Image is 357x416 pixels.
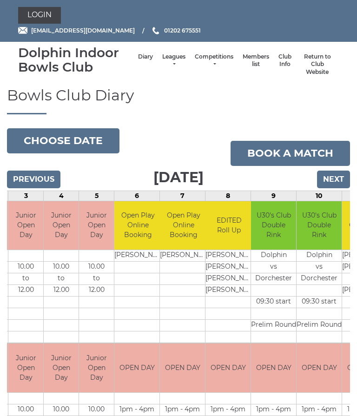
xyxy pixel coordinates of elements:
[160,201,207,250] td: Open Play Online Booking
[152,27,159,34] img: Phone us
[251,404,296,416] td: 1pm - 4pm
[7,128,119,153] button: Choose date
[278,53,291,68] a: Club Info
[79,404,114,416] td: 10.00
[7,171,60,188] input: Previous
[251,343,296,392] td: OPEN DAY
[297,404,342,416] td: 1pm - 4pm
[251,320,296,331] td: Prelim Round
[8,285,43,297] td: 12.00
[8,273,43,285] td: to
[79,343,114,392] td: Junior Open Day
[297,250,342,262] td: Dolphin
[44,404,79,416] td: 10.00
[251,250,296,262] td: Dolphin
[297,320,342,331] td: Prelim Round
[205,250,252,262] td: [PERSON_NAME]
[8,191,44,201] td: 3
[297,343,342,392] td: OPEN DAY
[114,191,160,201] td: 6
[7,87,350,114] h1: Bowls Club Diary
[205,285,252,297] td: [PERSON_NAME]
[114,404,159,416] td: 1pm - 4pm
[251,201,296,250] td: U30's Club Double Rink
[251,273,296,285] td: Dorchester
[79,285,114,297] td: 12.00
[31,27,135,34] span: [EMAIL_ADDRESS][DOMAIN_NAME]
[231,141,350,166] a: Book a match
[195,53,233,68] a: Competitions
[205,343,251,392] td: OPEN DAY
[44,201,79,250] td: Junior Open Day
[79,262,114,273] td: 10.00
[114,201,161,250] td: Open Play Online Booking
[164,27,201,34] span: 01202 675551
[44,262,79,273] td: 10.00
[8,343,43,392] td: Junior Open Day
[205,191,251,201] td: 8
[79,191,114,201] td: 5
[297,273,342,285] td: Dorchester
[297,191,342,201] td: 10
[160,191,205,201] td: 7
[18,26,135,35] a: Email [EMAIL_ADDRESS][DOMAIN_NAME]
[251,191,297,201] td: 9
[243,53,269,68] a: Members list
[251,262,296,273] td: vs
[18,46,133,74] div: Dolphin Indoor Bowls Club
[205,404,251,416] td: 1pm - 4pm
[18,7,61,24] a: Login
[297,201,342,250] td: U30's Club Double Rink
[160,343,205,392] td: OPEN DAY
[8,262,43,273] td: 10.00
[151,26,201,35] a: Phone us 01202 675551
[205,262,252,273] td: [PERSON_NAME]
[317,171,350,188] input: Next
[79,201,114,250] td: Junior Open Day
[160,250,207,262] td: [PERSON_NAME]
[205,273,252,285] td: [PERSON_NAME]
[8,404,43,416] td: 10.00
[44,191,79,201] td: 4
[138,53,153,61] a: Diary
[251,297,296,308] td: 09:30 start
[44,285,79,297] td: 12.00
[160,404,205,416] td: 1pm - 4pm
[205,201,252,250] td: EDITED Roll Up
[114,343,159,392] td: OPEN DAY
[79,273,114,285] td: to
[8,201,43,250] td: Junior Open Day
[297,262,342,273] td: vs
[44,273,79,285] td: to
[114,250,161,262] td: [PERSON_NAME]
[44,343,79,392] td: Junior Open Day
[162,53,185,68] a: Leagues
[297,297,342,308] td: 09:30 start
[301,53,334,76] a: Return to Club Website
[18,27,27,34] img: Email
